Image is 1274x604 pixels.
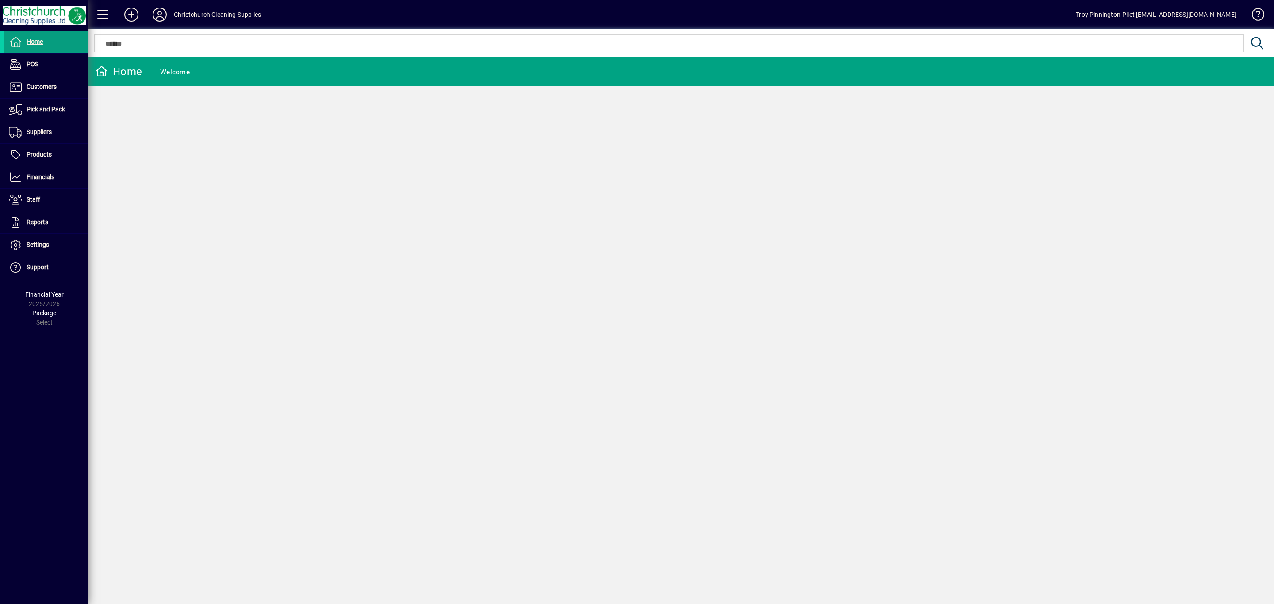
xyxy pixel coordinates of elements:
[27,218,48,226] span: Reports
[174,8,261,22] div: Christchurch Cleaning Supplies
[27,38,43,45] span: Home
[4,76,88,98] a: Customers
[1076,8,1236,22] div: Troy Pinnington-Pilet [EMAIL_ADDRESS][DOMAIN_NAME]
[4,121,88,143] a: Suppliers
[27,128,52,135] span: Suppliers
[4,144,88,166] a: Products
[4,211,88,233] a: Reports
[27,241,49,248] span: Settings
[4,234,88,256] a: Settings
[160,65,190,79] div: Welcome
[1245,2,1263,31] a: Knowledge Base
[4,166,88,188] a: Financials
[25,291,64,298] span: Financial Year
[4,54,88,76] a: POS
[4,99,88,121] a: Pick and Pack
[117,7,146,23] button: Add
[27,83,57,90] span: Customers
[27,151,52,158] span: Products
[27,264,49,271] span: Support
[146,7,174,23] button: Profile
[27,61,38,68] span: POS
[27,173,54,180] span: Financials
[27,106,65,113] span: Pick and Pack
[95,65,142,79] div: Home
[4,256,88,279] a: Support
[27,196,40,203] span: Staff
[4,189,88,211] a: Staff
[32,310,56,317] span: Package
